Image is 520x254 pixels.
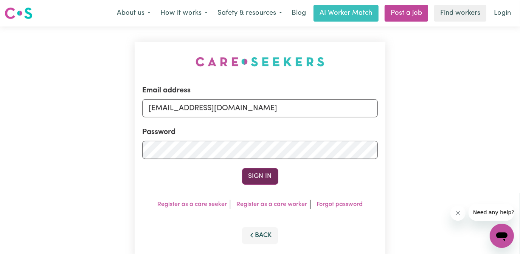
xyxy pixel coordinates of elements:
[489,5,515,22] a: Login
[314,5,379,22] a: AI Worker Match
[469,204,514,221] iframe: Message from company
[142,126,175,138] label: Password
[434,5,486,22] a: Find workers
[317,201,363,207] a: Forgot password
[242,227,278,244] button: Back
[236,201,307,207] a: Register as a care worker
[155,5,213,21] button: How it works
[5,5,33,22] a: Careseekers logo
[142,99,378,117] input: Email address
[157,201,227,207] a: Register as a care seeker
[385,5,428,22] a: Post a job
[450,206,466,221] iframe: Close message
[213,5,287,21] button: Safety & resources
[242,168,278,185] button: Sign In
[112,5,155,21] button: About us
[287,5,310,22] a: Blog
[490,224,514,248] iframe: Button to launch messaging window
[5,6,33,20] img: Careseekers logo
[5,5,46,11] span: Need any help?
[142,85,191,96] label: Email address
